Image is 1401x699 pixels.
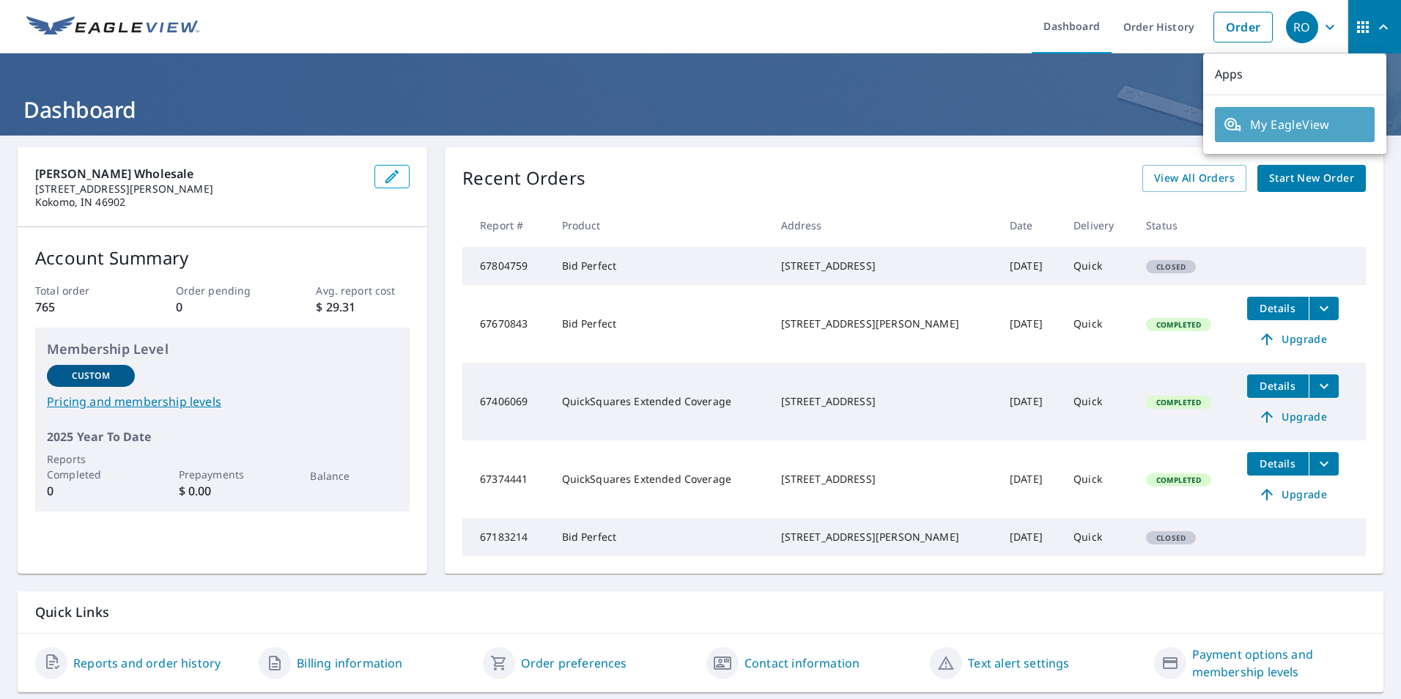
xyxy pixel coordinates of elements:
td: 67374441 [462,440,550,518]
p: 765 [35,298,129,316]
p: [PERSON_NAME] Wholesale [35,165,363,182]
p: [STREET_ADDRESS][PERSON_NAME] [35,182,363,196]
a: Contact information [744,654,860,672]
td: QuickSquares Extended Coverage [550,440,769,518]
th: Report # [462,204,550,247]
span: Completed [1147,475,1210,485]
td: Quick [1062,440,1134,518]
p: Apps [1203,53,1386,95]
th: Status [1134,204,1235,247]
td: 67804759 [462,247,550,285]
td: [DATE] [998,247,1062,285]
p: Membership Level [47,339,398,359]
td: 67406069 [462,363,550,440]
button: filesDropdownBtn-67670843 [1309,297,1339,320]
th: Product [550,204,769,247]
span: Upgrade [1256,486,1330,503]
span: Upgrade [1256,330,1330,348]
span: Start New Order [1269,169,1354,188]
a: Billing information [297,654,402,672]
span: Upgrade [1256,408,1330,426]
p: Reports Completed [47,451,135,482]
td: QuickSquares Extended Coverage [550,363,769,440]
a: Pricing and membership levels [47,393,398,410]
a: Reports and order history [73,654,221,672]
span: Closed [1147,262,1194,272]
button: detailsBtn-67406069 [1247,374,1309,398]
p: Prepayments [179,467,267,482]
th: Address [769,204,998,247]
td: 67670843 [462,285,550,363]
p: Quick Links [35,603,1366,621]
td: Quick [1062,247,1134,285]
span: Completed [1147,397,1210,407]
button: filesDropdownBtn-67406069 [1309,374,1339,398]
td: [DATE] [998,440,1062,518]
button: detailsBtn-67374441 [1247,452,1309,476]
p: 2025 Year To Date [47,428,398,445]
p: Kokomo, IN 46902 [35,196,363,209]
div: [STREET_ADDRESS] [781,472,986,487]
a: Order [1213,12,1273,42]
td: Bid Perfect [550,518,769,556]
a: Upgrade [1247,328,1339,351]
td: [DATE] [998,285,1062,363]
span: View All Orders [1154,169,1235,188]
h1: Dashboard [18,95,1383,125]
a: Upgrade [1247,405,1339,429]
p: 0 [47,482,135,500]
td: Quick [1062,285,1134,363]
td: Quick [1062,363,1134,440]
div: [STREET_ADDRESS][PERSON_NAME] [781,317,986,331]
div: [STREET_ADDRESS] [781,394,986,409]
p: Balance [310,468,398,484]
span: Completed [1147,319,1210,330]
p: Account Summary [35,245,410,271]
span: My EagleView [1224,116,1366,133]
td: [DATE] [998,518,1062,556]
a: Upgrade [1247,483,1339,506]
p: $ 29.31 [316,298,410,316]
p: 0 [176,298,270,316]
td: Bid Perfect [550,247,769,285]
p: Recent Orders [462,165,585,192]
a: My EagleView [1215,107,1375,142]
div: RO [1286,11,1318,43]
a: View All Orders [1142,165,1246,192]
p: Order pending [176,283,270,298]
p: Custom [72,369,110,382]
p: Avg. report cost [316,283,410,298]
span: Details [1256,301,1300,315]
td: Bid Perfect [550,285,769,363]
th: Delivery [1062,204,1134,247]
span: Details [1256,456,1300,470]
button: detailsBtn-67670843 [1247,297,1309,320]
div: [STREET_ADDRESS] [781,259,986,273]
a: Order preferences [521,654,627,672]
p: Total order [35,283,129,298]
th: Date [998,204,1062,247]
p: $ 0.00 [179,482,267,500]
img: EV Logo [26,16,199,38]
td: [DATE] [998,363,1062,440]
td: Quick [1062,518,1134,556]
span: Details [1256,379,1300,393]
div: [STREET_ADDRESS][PERSON_NAME] [781,530,986,544]
a: Text alert settings [968,654,1069,672]
span: Closed [1147,533,1194,543]
td: 67183214 [462,518,550,556]
a: Payment options and membership levels [1192,646,1366,681]
button: filesDropdownBtn-67374441 [1309,452,1339,476]
a: Start New Order [1257,165,1366,192]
